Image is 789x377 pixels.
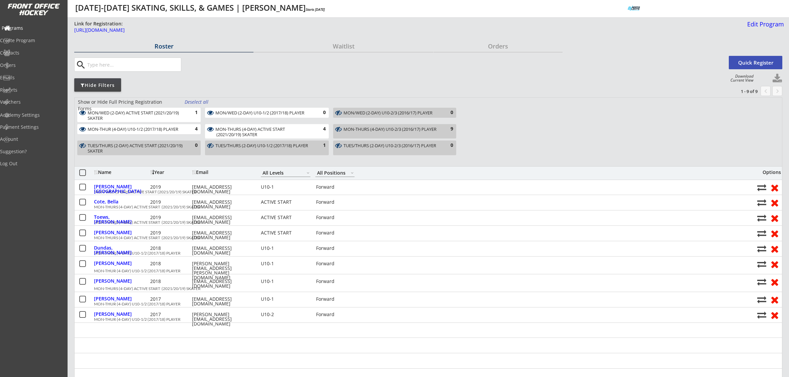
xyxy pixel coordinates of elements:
div: TUES/THURS (2-DAY) U10-1/2 (2017/18) PLAYER [215,143,310,149]
div: MON-THUR (4-DAY) U10-1/2 (2017/18) PLAYER [88,127,183,132]
button: Remove from roster (no refund) [768,277,781,287]
div: 2019 [150,200,190,204]
div: MON-THUR (4-DAY) U10-1/2 (2017/18) PLAYER [94,269,754,273]
div: [PERSON_NAME] [94,279,149,283]
div: MON-THUR (4-DAY) U10-1/2 (2017/18) PLAYER [94,317,754,321]
div: TUES/THURS (2-DAY) ACTIVE START (2021/20/19) SKATER [88,143,183,154]
div: U10-1 [261,246,310,251]
div: MON-THURS (4-DAY) ACTIVE START (2021/20/19) SKATER [215,127,310,137]
div: Forward [316,261,355,266]
div: 2019 [150,185,190,189]
div: Year [150,170,190,175]
div: ACTIVE START [261,230,310,235]
button: Move player [757,244,766,253]
div: [PERSON_NAME] [94,312,149,316]
button: Remove from roster (no refund) [768,182,781,193]
div: Deselect all [185,99,209,105]
div: MON-THURS (4-DAY) ACTIVE START (2021/20/19) SKATER [94,287,754,291]
div: 2018 [150,246,190,251]
div: Forward [316,200,355,204]
div: Forward [316,230,355,235]
div: [PERSON_NAME][EMAIL_ADDRESS][DOMAIN_NAME] [192,312,252,326]
div: MON/WED (2-DAY) U10-2/3 (2016/17) PLAYER [343,110,438,116]
div: U10-2 [261,312,310,317]
div: Forward [316,312,355,317]
div: 0 [312,109,326,116]
div: MON-THUR (4-DAY) U10-1/2 (2017/18) PLAYER [94,302,754,306]
div: Toews, [PERSON_NAME] [94,215,149,224]
div: MON-THURS (4-DAY) U10-2/3 (2016/17) PLAYER [343,126,438,137]
button: search [75,60,86,70]
button: Click to download full roster. Your browser settings may try to block it, check your security set... [772,74,782,84]
div: 4 [312,126,326,132]
div: MON-THURS (4-DAY) ACTIVE START (2021/20/19) SKATER [215,126,310,137]
div: Download Current View [727,74,754,82]
div: [EMAIL_ADDRESS][DOMAIN_NAME] [192,246,252,255]
div: Forward [316,279,355,284]
div: [URL][DOMAIN_NAME] [74,28,411,32]
div: Name [94,170,149,175]
div: [PERSON_NAME] [94,261,149,266]
div: 0 [184,142,198,149]
div: 4 [184,126,198,132]
div: U10-1 [261,297,310,301]
div: ACTIVE START [261,200,310,204]
div: Forward [316,297,355,301]
div: Waitlist [254,43,433,49]
div: 2019 [150,230,190,235]
button: keyboard_arrow_right [772,86,782,96]
button: Move player [757,213,766,222]
em: Starts [DATE] [306,7,325,12]
div: 1 - 9 of 9 [723,88,758,94]
div: Orders [434,43,563,49]
div: Show or Hide Full Pricing Registration Forms [78,99,176,112]
button: Move player [757,198,766,207]
div: ACTIVE START [261,215,310,220]
div: Dundas, [PERSON_NAME] [94,246,149,255]
div: 1 [312,142,326,149]
div: Forward [316,246,355,251]
div: [EMAIL_ADDRESS][DOMAIN_NAME] [192,200,252,209]
a: Edit Program [745,21,784,33]
div: Link for Registration: [74,20,124,27]
div: [EMAIL_ADDRESS][DOMAIN_NAME] [192,297,252,306]
div: 0 [440,142,453,149]
div: 9 [440,126,453,132]
button: Remove from roster (no refund) [768,213,781,223]
div: Hide Filters [74,82,121,89]
div: MON-THUR (4-DAY) U10-1/2 (2017/18) PLAYER [94,251,754,255]
div: MON-THURS (4-DAY) ACTIVE START (2021/20/19) SKATER [94,236,754,240]
a: [URL][DOMAIN_NAME] [74,28,411,36]
div: MON/WED (2-DAY) ACTIVE START (2021/20/19) SKATER [88,110,183,121]
button: Remove from roster (no refund) [768,259,781,269]
div: Forward [316,215,355,220]
div: [EMAIL_ADDRESS][DOMAIN_NAME] [192,215,252,224]
div: MON-THURS (4-DAY) U10-2/3 (2016/17) PLAYER [343,127,438,132]
div: U10-1 [261,185,310,189]
div: TUES/THURS (2-DAY) U10-2/3 (2016/17) PLAYER [343,143,438,154]
button: Remove from roster (no refund) [768,310,781,320]
button: Remove from roster (no refund) [768,244,781,254]
div: U10-1 [261,279,310,284]
div: 2017 [150,297,190,301]
button: Move player [757,310,766,319]
button: Move player [757,183,766,192]
div: 0 [440,109,453,116]
button: Move player [757,277,766,286]
div: Email [192,170,252,175]
div: MON/WED (2-DAY) U10-1/2 (2017/18) PLAYER [215,110,310,116]
div: [PERSON_NAME][EMAIL_ADDRESS][PERSON_NAME][DOMAIN_NAME] [192,261,252,280]
div: Programs [2,26,62,30]
button: Move player [757,229,766,238]
input: Type here... [86,58,181,71]
div: Roster [74,43,254,49]
div: TUES/THURS (2-DAY) U10-2/3 (2016/17) PLAYER [343,143,438,149]
button: Move player [757,260,766,269]
div: TUES/THURS (2-DAY) U10-1/2 (2017/18) PLAYER [215,143,310,154]
div: 2017 [150,312,190,317]
button: Move player [757,295,766,304]
div: [EMAIL_ADDRESS][DOMAIN_NAME] [192,230,252,240]
div: Forward [316,185,355,189]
